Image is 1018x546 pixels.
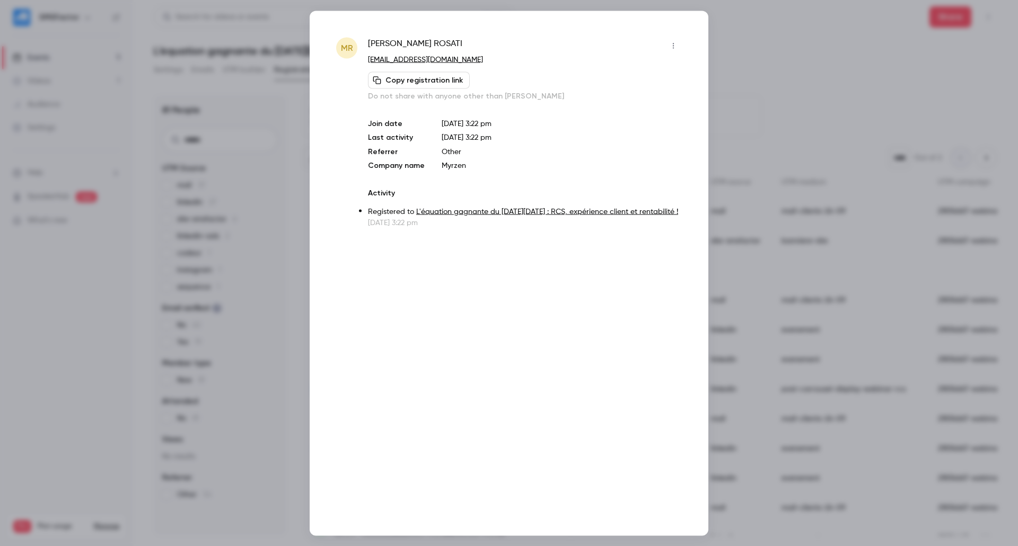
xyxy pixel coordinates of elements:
[368,217,682,228] p: [DATE] 3:22 pm
[368,56,483,63] a: [EMAIL_ADDRESS][DOMAIN_NAME]
[368,91,682,101] p: Do not share with anyone other than [PERSON_NAME]
[368,118,425,129] p: Join date
[368,187,682,198] p: Activity
[442,160,682,171] p: Myrzen
[368,71,470,88] button: Copy registration link
[368,132,425,143] p: Last activity
[442,133,492,141] span: [DATE] 3:22 pm
[442,146,682,157] p: Other
[416,208,678,215] a: L'équation gagnante du [DATE][DATE] : RCS, expérience client et rentabilité !
[368,37,462,54] span: [PERSON_NAME] ROSATI
[341,41,353,54] span: MR
[368,146,425,157] p: Referrer
[368,160,425,171] p: Company name
[442,118,682,129] p: [DATE] 3:22 pm
[368,206,682,217] p: Registered to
